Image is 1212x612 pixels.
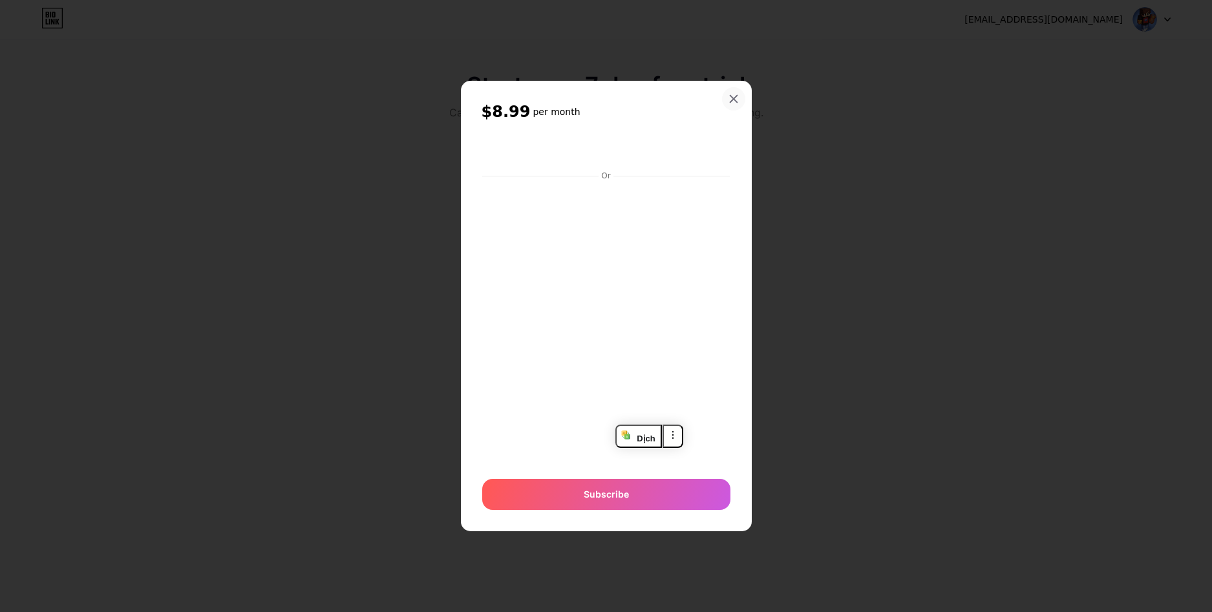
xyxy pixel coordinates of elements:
h6: per month [533,105,580,118]
iframe: Bảo mật khung nút thanh toán [482,136,730,167]
span: Subscribe [584,487,629,501]
div: Or [599,171,613,181]
iframe: Bảo mật khung nhập liệu thanh toán [480,182,733,466]
span: $8.99 [482,101,531,122]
